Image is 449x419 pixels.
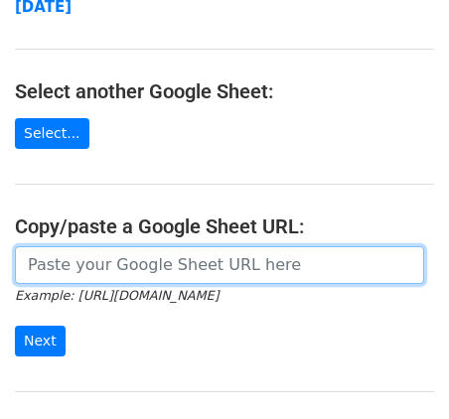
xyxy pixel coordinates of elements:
small: Example: [URL][DOMAIN_NAME] [15,288,219,303]
h4: Select another Google Sheet: [15,79,434,103]
h4: Copy/paste a Google Sheet URL: [15,214,434,238]
a: Select... [15,118,89,149]
input: Next [15,326,66,356]
input: Paste your Google Sheet URL here [15,246,424,284]
iframe: Chat Widget [350,324,449,419]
